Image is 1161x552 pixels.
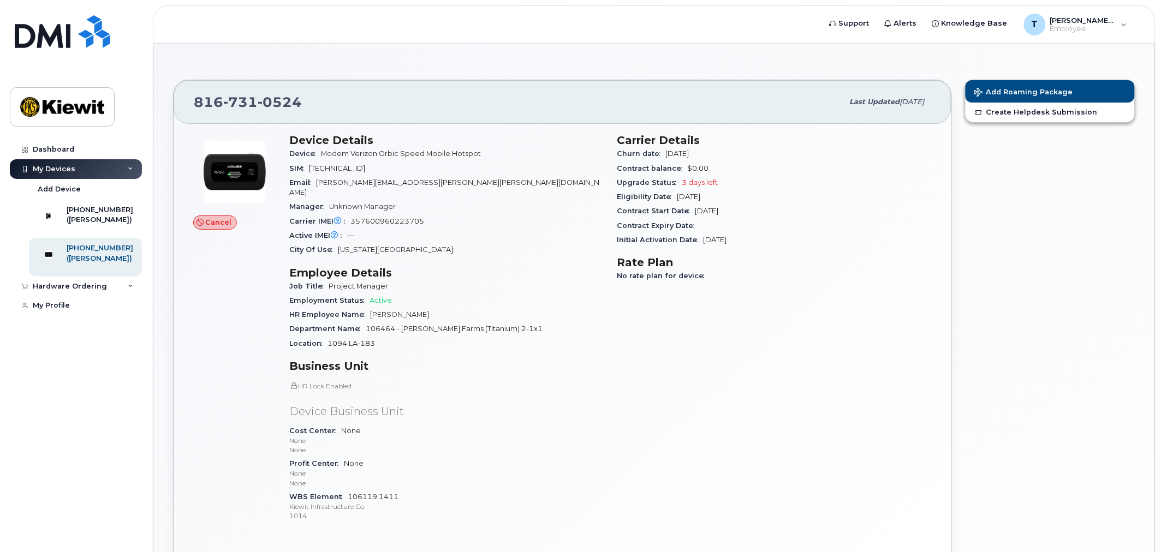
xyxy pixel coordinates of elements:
[289,178,599,196] span: [PERSON_NAME][EMAIL_ADDRESS][PERSON_NAME][PERSON_NAME][DOMAIN_NAME]
[289,245,338,254] span: City Of Use
[338,245,453,254] span: [US_STATE][GEOGRAPHIC_DATA]
[617,134,932,147] h3: Carrier Details
[289,493,348,501] span: WBS Element
[617,164,688,172] span: Contract balance
[289,381,604,391] p: HR Lock Enabled
[695,207,719,215] span: [DATE]
[617,272,710,280] span: No rate plan for device
[370,296,392,304] span: Active
[289,231,347,239] span: Active IMEI
[617,256,932,269] h3: Rate Plan
[289,164,309,172] span: SIM
[289,178,316,187] span: Email
[682,178,718,187] span: 3 days left
[617,193,677,201] span: Eligibility Date
[366,325,543,333] span: 106464 - [PERSON_NAME] Farms (Titanium) 2-1x1
[289,202,329,211] span: Manager
[974,88,1073,98] span: Add Roaming Package
[289,134,604,147] h3: Device Details
[289,459,604,488] span: None
[666,149,689,158] span: [DATE]
[617,149,666,158] span: Churn date
[194,94,302,110] span: 816
[321,149,481,158] span: Modem Verizon Orbic Speed Mobile Hotspot
[1114,505,1153,544] iframe: Messenger Launcher
[289,427,341,435] span: Cost Center
[289,511,604,520] p: 1014
[617,178,682,187] span: Upgrade Status
[289,469,604,478] p: None
[289,325,366,333] span: Department Name
[289,217,350,225] span: Carrier IMEI
[617,236,704,244] span: Initial Activation Date
[370,310,429,319] span: [PERSON_NAME]
[328,339,375,347] span: 1094 LA-183
[966,103,1135,122] a: Create Helpdesk Submission
[289,427,604,455] span: None
[850,98,900,106] span: Last updated
[289,404,604,419] p: Device Business Unit
[289,436,604,445] p: None
[704,236,727,244] span: [DATE]
[329,282,388,290] span: Project Manager
[289,478,604,488] p: None
[900,98,925,106] span: [DATE]
[223,94,258,110] span: 731
[289,339,328,347] span: Location
[258,94,302,110] span: 0524
[309,164,365,172] span: [TECHNICAL_ID]
[289,359,604,373] h3: Business Unit
[289,310,370,319] span: HR Employee Name
[688,164,709,172] span: $0.00
[202,139,267,205] img: image20231002-3703462-fz9zi0.jpeg
[347,231,354,239] span: —
[966,80,1135,103] button: Add Roaming Package
[350,217,424,225] span: 357600960223705
[289,493,604,521] span: 106119.1411
[289,266,604,279] h3: Employee Details
[206,217,232,227] span: Cancel
[289,459,344,467] span: Profit Center
[289,149,321,158] span: Device
[617,207,695,215] span: Contract Start Date
[289,282,329,290] span: Job Title
[329,202,396,211] span: Unknown Manager
[289,296,370,304] span: Employment Status
[617,221,700,230] span: Contract Expiry Date
[289,502,604,511] p: Kiewit Infrastructure Co.
[289,445,604,454] p: None
[677,193,701,201] span: [DATE]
